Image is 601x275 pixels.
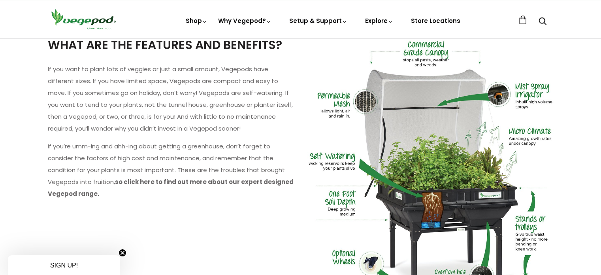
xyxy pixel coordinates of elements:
div: SIGN UP!Close teaser [8,255,120,275]
a: Store Locations [411,17,460,25]
p: If you want to plant lots of veggies or just a small amount, Vegepods have different sizes. If yo... [48,63,294,135]
img: Vegepod [48,8,119,30]
button: Close teaser [119,249,126,257]
a: Why Vegepod? [218,17,272,25]
a: so click here to find out more about our expert designed Vegepod range. [48,178,294,198]
a: Setup & Support [289,17,348,25]
a: Search [539,18,546,26]
a: Shop [186,17,208,25]
a: Explore [365,17,394,25]
span: SIGN UP! [50,262,78,269]
p: If you’re umm-ing and ahh-ing about getting a greenhouse, don’t forget to consider the factors of... [48,140,294,200]
h2: WHAT ARE THE FEATURES AND BENEFITS? [48,37,294,53]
